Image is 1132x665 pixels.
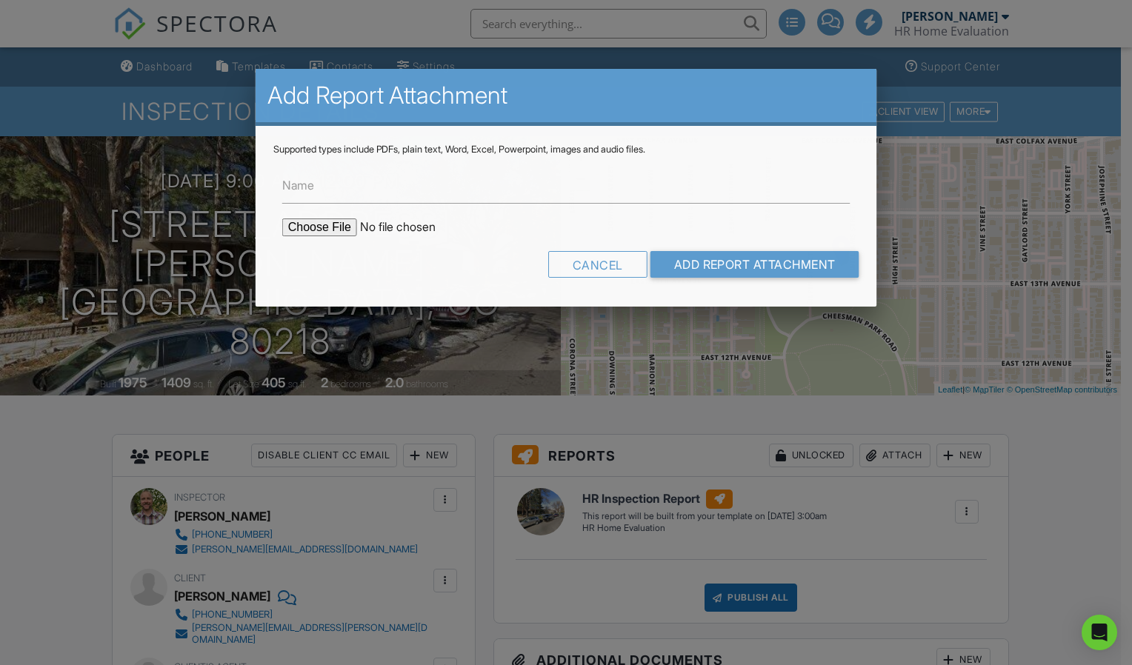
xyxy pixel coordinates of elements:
[548,251,647,278] div: Cancel
[1082,615,1117,650] div: Open Intercom Messenger
[282,176,314,193] label: Name
[267,81,865,110] h2: Add Report Attachment
[650,251,859,278] input: Add Report Attachment
[273,144,859,156] div: Supported types include PDFs, plain text, Word, Excel, Powerpoint, images and audio files.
